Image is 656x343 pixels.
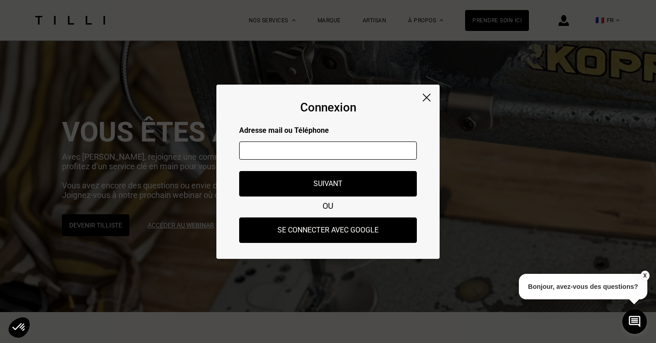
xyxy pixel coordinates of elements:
[423,94,430,101] img: close
[640,271,649,281] button: X
[519,274,647,299] p: Bonjour, avez-vous des questions?
[239,171,417,197] button: Suivant
[323,201,333,211] span: OU
[300,101,356,114] div: Connexion
[239,126,417,135] p: Adresse mail ou Téléphone
[239,217,417,243] button: Se connecter avec Google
